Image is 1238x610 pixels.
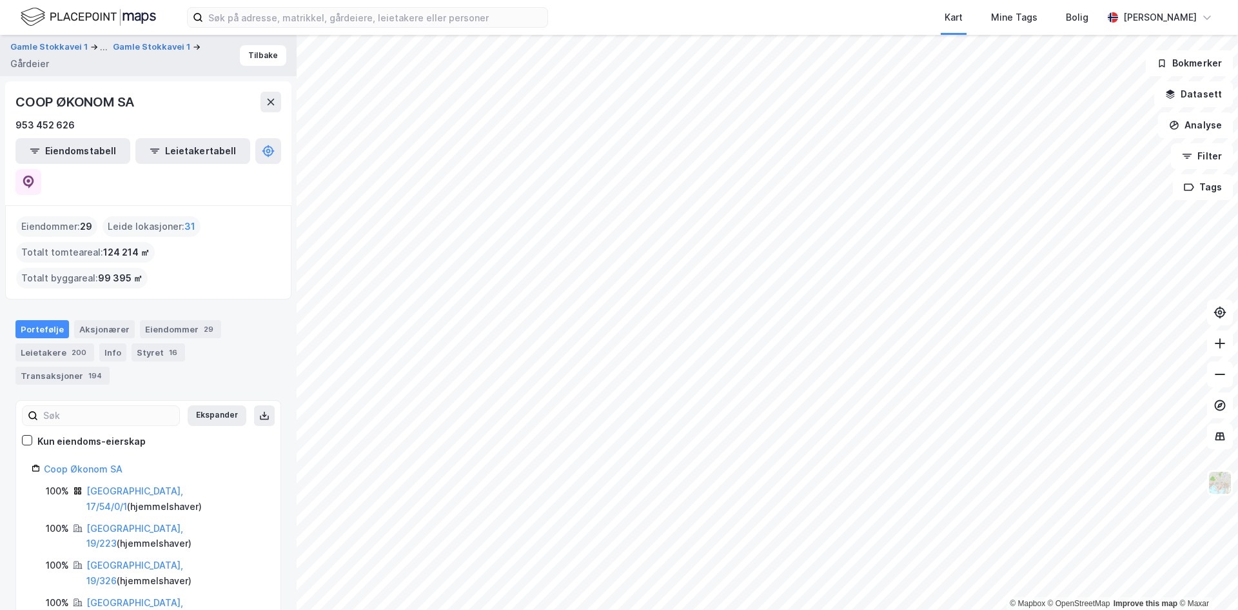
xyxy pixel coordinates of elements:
[132,343,185,361] div: Styret
[15,320,69,338] div: Portefølje
[98,270,142,286] span: 99 395 ㎡
[188,405,246,426] button: Ekspander
[10,56,49,72] div: Gårdeier
[1048,599,1110,608] a: OpenStreetMap
[1174,548,1238,610] iframe: Chat Widget
[46,558,69,573] div: 100%
[100,39,108,55] div: ...
[1066,10,1088,25] div: Bolig
[86,558,265,589] div: ( hjemmelshaver )
[166,346,180,359] div: 16
[86,523,183,549] a: [GEOGRAPHIC_DATA], 19/223
[16,216,97,237] div: Eiendommer :
[1114,599,1177,608] a: Improve this map
[135,138,250,164] button: Leietakertabell
[1173,174,1233,200] button: Tags
[86,560,183,586] a: [GEOGRAPHIC_DATA], 19/326
[80,219,92,234] span: 29
[16,268,148,289] div: Totalt byggareal :
[240,45,286,66] button: Tilbake
[184,219,195,234] span: 31
[103,216,201,237] div: Leide lokasjoner :
[86,485,183,512] a: [GEOGRAPHIC_DATA], 17/54/0/1
[38,406,179,425] input: Søk
[1171,143,1233,169] button: Filter
[46,521,69,536] div: 100%
[945,10,963,25] div: Kart
[21,6,156,28] img: logo.f888ab2527a4732fd821a326f86c7f29.svg
[991,10,1037,25] div: Mine Tags
[203,8,547,27] input: Søk på adresse, matrikkel, gårdeiere, leietakere eller personer
[10,39,90,55] button: Gamle Stokkavei 1
[201,323,216,336] div: 29
[140,320,221,338] div: Eiendommer
[86,521,265,552] div: ( hjemmelshaver )
[1208,471,1232,495] img: Z
[1010,599,1045,608] a: Mapbox
[1154,81,1233,107] button: Datasett
[15,117,75,133] div: 953 452 626
[37,434,146,449] div: Kun eiendoms-eierskap
[44,463,123,474] a: Coop Økonom SA
[1174,548,1238,610] div: Kontrollprogram for chat
[1146,50,1233,76] button: Bokmerker
[46,483,69,499] div: 100%
[15,92,137,112] div: COOP ØKONOM SA
[99,343,126,361] div: Info
[86,483,265,514] div: ( hjemmelshaver )
[86,369,104,382] div: 194
[16,242,155,263] div: Totalt tomteareal :
[74,320,135,338] div: Aksjonærer
[15,343,94,361] div: Leietakere
[15,367,110,385] div: Transaksjoner
[103,245,150,260] span: 124 214 ㎡
[1158,112,1233,138] button: Analyse
[113,41,193,54] button: Gamle Stokkavei 1
[69,346,89,359] div: 200
[15,138,130,164] button: Eiendomstabell
[1123,10,1197,25] div: [PERSON_NAME]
